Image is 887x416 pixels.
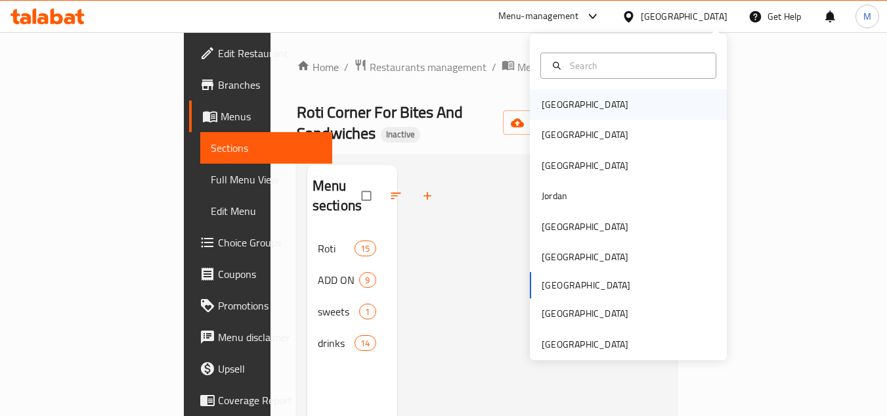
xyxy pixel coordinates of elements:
a: Menus [502,58,548,76]
nav: Menu sections [307,227,397,364]
span: Sections [211,140,322,156]
div: Inactive [381,127,420,143]
span: Roti Corner For Bites And Sandwiches [297,97,463,148]
span: Choice Groups [218,235,322,250]
div: items [359,304,376,319]
span: Sort sections [381,181,413,210]
div: [GEOGRAPHIC_DATA] [542,250,628,264]
span: Full Menu View [211,172,322,187]
span: Branches [218,77,322,93]
a: Sections [200,132,332,164]
span: 14 [355,337,375,350]
span: 9 [360,274,375,287]
nav: breadcrumb [297,58,677,76]
span: Coupons [218,266,322,282]
span: Promotions [218,298,322,313]
div: sweets1 [307,296,397,327]
button: Add section [413,181,444,210]
a: Choice Groups [189,227,332,258]
li: / [344,59,349,75]
span: 1 [360,306,375,318]
a: Coupons [189,258,332,290]
a: Coverage Report [189,384,332,416]
input: Search [565,58,708,73]
a: Branches [189,69,332,101]
span: Upsell [218,361,322,377]
h2: Menu sections [313,176,362,216]
span: Restaurants management [370,59,487,75]
a: Restaurants management [354,58,487,76]
span: Menus [221,108,322,124]
div: Menu-management [498,9,579,24]
span: Edit Menu [211,203,322,219]
span: Coverage Report [218,392,322,408]
button: import [503,110,587,135]
span: Menus [517,59,548,75]
div: [GEOGRAPHIC_DATA] [542,220,628,234]
a: Upsell [189,353,332,384]
div: items [355,335,376,351]
span: 15 [355,243,375,255]
div: Roti15 [307,233,397,264]
div: Jordan [542,189,567,203]
li: / [492,59,496,75]
a: Menu disclaimer [189,321,332,353]
div: [GEOGRAPHIC_DATA] [542,97,628,112]
div: [GEOGRAPHIC_DATA] [542,127,628,142]
span: Select all sections [354,183,381,208]
a: Promotions [189,290,332,321]
div: ADD ON9 [307,264,397,296]
span: Inactive [381,129,420,140]
a: Full Menu View [200,164,332,195]
div: [GEOGRAPHIC_DATA] [641,9,727,24]
div: [GEOGRAPHIC_DATA] [542,337,628,352]
a: Edit Restaurant [189,37,332,69]
div: [GEOGRAPHIC_DATA] [542,306,628,321]
div: items [355,241,376,256]
span: import [513,114,576,131]
div: items [359,272,376,288]
a: Edit Menu [200,195,332,227]
span: ADD ON [318,272,360,288]
div: [GEOGRAPHIC_DATA] [542,158,628,173]
span: Menu disclaimer [218,329,322,345]
span: Edit Restaurant [218,45,322,61]
span: Roti [318,241,355,256]
div: drinks14 [307,327,397,359]
span: drinks [318,335,355,351]
span: M [863,9,871,24]
a: Menus [189,101,332,132]
span: sweets [318,304,360,319]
